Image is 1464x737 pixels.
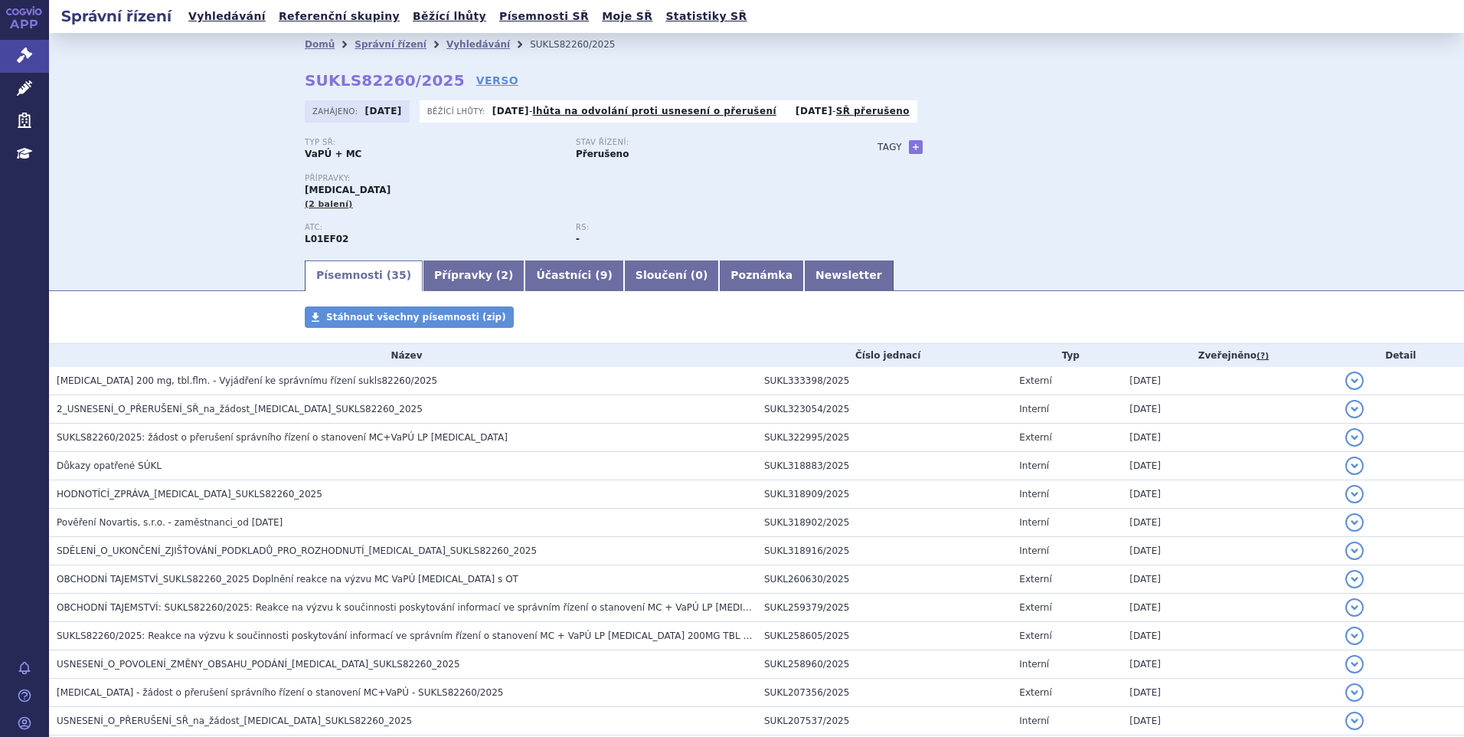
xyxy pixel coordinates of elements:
a: VERSO [476,73,518,88]
td: [DATE] [1122,622,1337,650]
span: Interní [1019,517,1049,528]
td: SUKL207356/2025 [757,679,1011,707]
a: Účastníci (9) [524,260,623,291]
span: Interní [1019,460,1049,471]
span: Interní [1019,716,1049,726]
td: [DATE] [1122,424,1337,452]
td: [DATE] [1122,707,1337,735]
p: Typ SŘ: [305,138,560,147]
span: SDĚLENÍ_O_UKONČENÍ_ZJIŠŤOVÁNÍ_PODKLADŮ_PRO_ROZHODNUTÍ_KISQALI_SUKLS82260_2025 [57,545,537,556]
button: detail [1345,655,1364,673]
span: SUKLS82260/2025: Reakce na výzvu k součinnosti poskytování informací ve správním řízení o stanove... [57,631,917,641]
td: SUKL258960/2025 [757,650,1011,679]
span: Externí [1019,602,1051,613]
a: Vyhledávání [184,6,270,27]
td: SUKL318902/2025 [757,509,1011,537]
button: detail [1345,513,1364,532]
a: Moje SŘ [597,6,657,27]
button: detail [1345,428,1364,447]
span: Externí [1019,375,1051,386]
td: [DATE] [1122,480,1337,509]
span: Interní [1019,489,1049,500]
span: Zahájeno: [312,105,361,117]
span: 2 [501,269,508,281]
span: Důkazy opatřené SÚKL [57,460,162,471]
a: Písemnosti SŘ [495,6,593,27]
td: SUKL318909/2025 [757,480,1011,509]
abbr: (?) [1256,351,1269,362]
td: SUKL259379/2025 [757,594,1011,622]
a: Běžící lhůty [408,6,491,27]
a: Vyhledávání [446,39,510,50]
th: Název [49,344,757,367]
a: Poznámka [719,260,804,291]
h3: Tagy [877,138,902,156]
td: [DATE] [1122,594,1337,622]
a: Newsletter [804,260,894,291]
span: OBCHODNÍ TAJEMSTVÍ: SUKLS82260/2025: Reakce na výzvu k součinnosti poskytování informací ve správ... [57,602,1024,613]
span: Interní [1019,545,1049,556]
td: [DATE] [1122,452,1337,480]
strong: [DATE] [365,106,402,116]
a: Sloučení (0) [624,260,719,291]
td: SUKL318883/2025 [757,452,1011,480]
span: [MEDICAL_DATA] [305,185,391,195]
a: Statistiky SŘ [661,6,751,27]
td: [DATE] [1122,509,1337,537]
p: Přípravky: [305,174,847,183]
span: USNESENÍ_O_PŘERUŠENÍ_SŘ_na_žádost_KISQALI_SUKLS82260_2025 [57,716,412,726]
span: Interní [1019,404,1049,414]
td: [DATE] [1122,679,1337,707]
span: (2 balení) [305,199,353,209]
span: Interní [1019,659,1049,670]
span: Externí [1019,574,1051,585]
td: SUKL318916/2025 [757,537,1011,565]
button: detail [1345,485,1364,503]
span: Externí [1019,687,1051,698]
h2: Správní řízení [49,5,184,27]
strong: SUKLS82260/2025 [305,71,465,90]
button: detail [1345,542,1364,560]
td: SUKL258605/2025 [757,622,1011,650]
button: detail [1345,570,1364,588]
a: Správní řízení [355,39,426,50]
p: - [796,105,910,117]
span: 2_USNESENÍ_O_PŘERUŠENÍ_SŘ_na_žádost_KISQALI_SUKLS82260_2025 [57,404,423,414]
button: detail [1345,372,1364,390]
button: detail [1345,400,1364,418]
span: HODNOTÍCÍ_ZPRÁVA_KISQALI_SUKLS82260_2025 [57,489,322,500]
strong: VaPÚ + MC [305,149,361,159]
a: Referenční skupiny [274,6,404,27]
span: Pověření Novartis, s.r.o. - zaměstnanci_od 12.3.2025 [57,517,283,528]
td: SUKL260630/2025 [757,565,1011,594]
td: SUKL333398/2025 [757,367,1011,395]
p: ATC: [305,223,560,232]
p: - [492,105,776,117]
span: KISQALI 200 mg, tbl.flm. - Vyjádření ke správnímu řízení sukls82260/2025 [57,375,437,386]
td: [DATE] [1122,367,1337,395]
button: detail [1345,683,1364,702]
button: detail [1345,457,1364,475]
a: Přípravky (2) [423,260,524,291]
strong: [DATE] [796,106,832,116]
td: [DATE] [1122,537,1337,565]
a: + [909,140,923,154]
span: Běžící lhůty: [427,105,489,117]
span: USNESENÍ_O_POVOLENÍ_ZMĚNY_OBSAHU_PODÁNÍ_KISQALI_SUKLS82260_2025 [57,659,460,670]
button: detail [1345,598,1364,617]
td: [DATE] [1122,395,1337,424]
button: detail [1345,627,1364,645]
strong: Přerušeno [576,149,629,159]
td: SUKL322995/2025 [757,424,1011,452]
span: 0 [695,269,703,281]
button: detail [1345,712,1364,730]
span: SUKLS82260/2025: žádost o přerušení správního řízení o stanovení MC+VaPÚ LP Kisqali [57,432,508,443]
p: Stav řízení: [576,138,832,147]
strong: - [576,234,580,244]
p: RS: [576,223,832,232]
td: SUKL207537/2025 [757,707,1011,735]
span: Kisqali - žádost o přerušení správního řízení o stanovení MC+VaPÚ - SUKLS82260/2025 [57,687,503,698]
span: Stáhnout všechny písemnosti (zip) [326,312,506,323]
span: Externí [1019,432,1051,443]
li: SUKLS82260/2025 [530,33,635,56]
